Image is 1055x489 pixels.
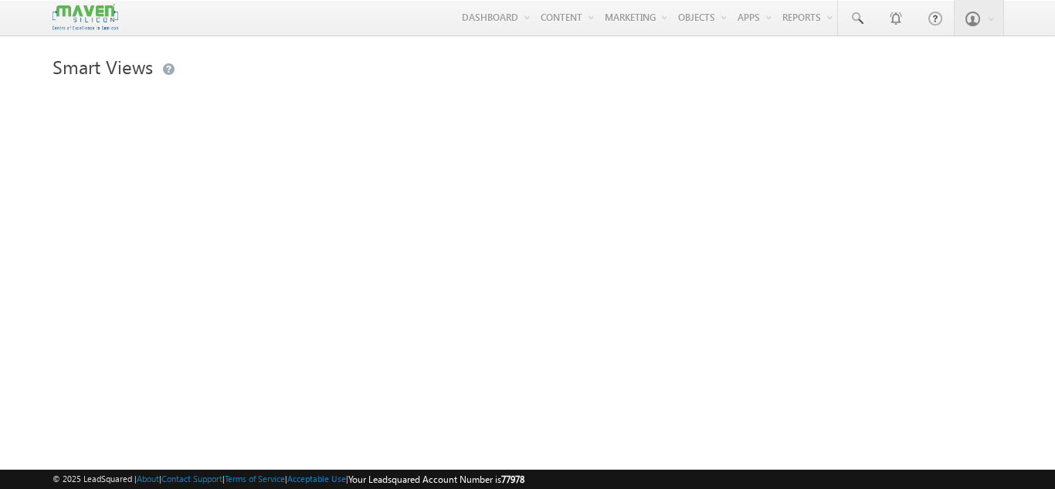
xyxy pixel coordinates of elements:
[501,474,524,485] span: 77978
[161,474,222,484] a: Contact Support
[225,474,285,484] a: Terms of Service
[53,472,524,487] span: © 2025 LeadSquared | | | | |
[348,474,524,485] span: Your Leadsquared Account Number is
[287,474,346,484] a: Acceptable Use
[53,4,117,31] img: Custom Logo
[53,54,153,79] span: Smart Views
[137,474,159,484] a: About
